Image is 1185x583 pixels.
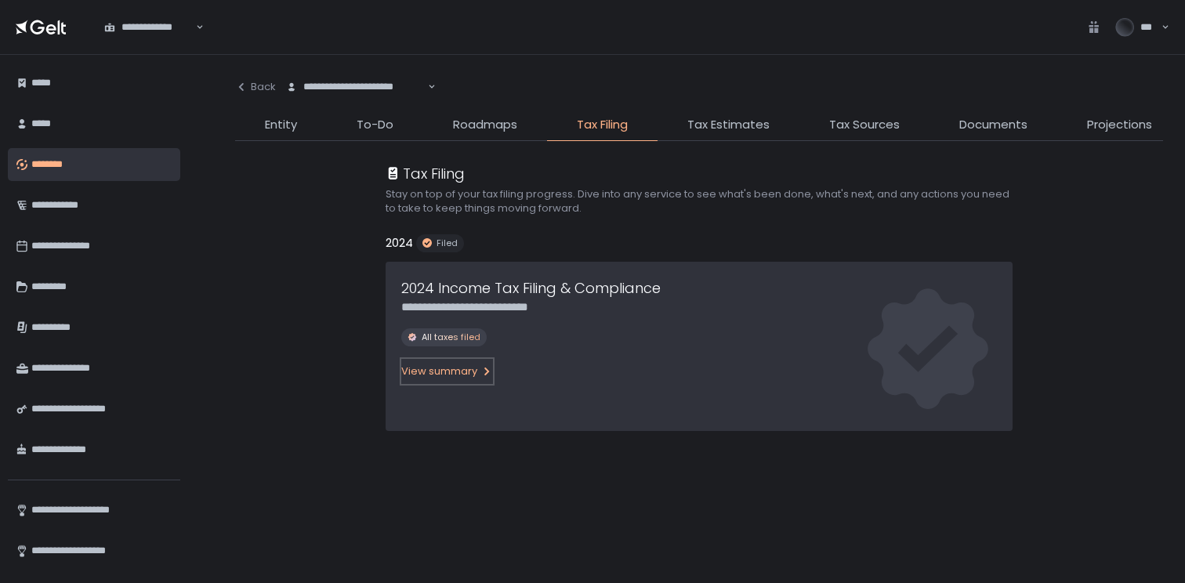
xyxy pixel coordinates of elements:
[959,116,1027,134] span: Documents
[401,277,661,299] h1: 2024 Income Tax Filing & Compliance
[94,11,204,44] div: Search for option
[265,116,297,134] span: Entity
[386,187,1013,215] h2: Stay on top of your tax filing progress. Dive into any service to see what's been done, what's ne...
[426,79,426,95] input: Search for option
[577,116,628,134] span: Tax Filing
[401,359,493,384] button: View summary
[235,71,276,103] button: Back
[401,364,493,378] div: View summary
[386,234,413,252] h2: 2024
[422,331,480,343] span: All taxes filed
[453,116,517,134] span: Roadmaps
[1087,116,1152,134] span: Projections
[357,116,393,134] span: To-Do
[437,237,458,249] span: Filed
[687,116,770,134] span: Tax Estimates
[386,163,465,184] div: Tax Filing
[276,71,436,103] div: Search for option
[235,80,276,94] div: Back
[829,116,900,134] span: Tax Sources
